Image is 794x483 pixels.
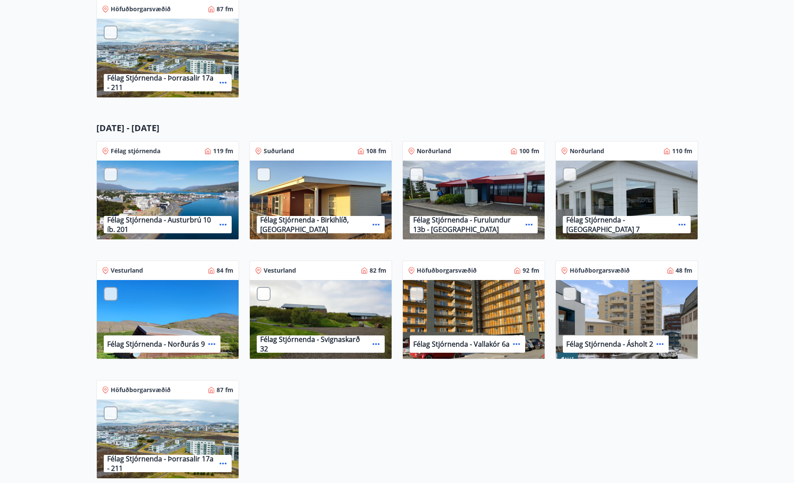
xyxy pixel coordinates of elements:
[264,147,294,155] p: Suðurland
[107,73,216,92] p: Félag Stjórnenda - Þorrasalir 17a - 211
[107,215,216,234] p: Félag Stjórnenda - Austurbrú 10 íb. 201
[556,280,698,360] img: Paella dish
[97,19,239,98] img: Paella dish
[97,399,239,479] img: Paella dish
[96,122,698,134] p: [DATE] - [DATE]
[417,147,451,155] p: Norðurland
[566,215,675,234] p: Félag Stjórnenda - [GEOGRAPHIC_DATA] 7
[213,147,233,155] p: 119 fm
[217,386,233,394] p: 87 fm
[556,161,698,240] img: Paella dish
[111,147,160,155] p: Félag stjórnenda
[250,280,392,360] img: Paella dish
[417,266,477,275] p: Höfuðborgarsvæðið
[413,339,510,349] p: Félag Stjórnenda - Vallakór 6a
[111,386,171,394] p: Höfuðborgarsvæðið
[97,280,239,360] img: Paella dish
[250,161,392,240] img: Paella dish
[217,5,233,13] p: 87 fm
[217,266,233,275] p: 84 fm
[523,266,539,275] p: 92 fm
[570,147,604,155] p: Norðurland
[107,454,216,473] p: Félag Stjórnenda - Þorrasalir 17a - 211
[260,215,369,234] p: Félag Stjórnenda - Birkihlíð, [GEOGRAPHIC_DATA]
[111,266,143,275] p: Vesturland
[111,5,171,13] p: Höfuðborgarsvæðið
[672,147,692,155] p: 110 fm
[676,266,692,275] p: 48 fm
[566,339,653,349] p: Félag Stjórnenda - Ásholt 2
[366,147,386,155] p: 108 fm
[403,161,545,240] img: Paella dish
[260,335,369,354] p: Félag Stjórnenda - Svignaskarð 32
[264,266,296,275] p: Vesturland
[413,215,522,234] p: Félag Stjórnenda - Furulundur 13b - [GEOGRAPHIC_DATA]
[370,266,386,275] p: 82 fm
[519,147,539,155] p: 100 fm
[107,339,205,349] p: Félag Stjórnenda - Norðurás 9
[570,266,630,275] p: Höfuðborgarsvæðið
[403,280,545,360] img: Paella dish
[97,161,239,240] img: Paella dish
